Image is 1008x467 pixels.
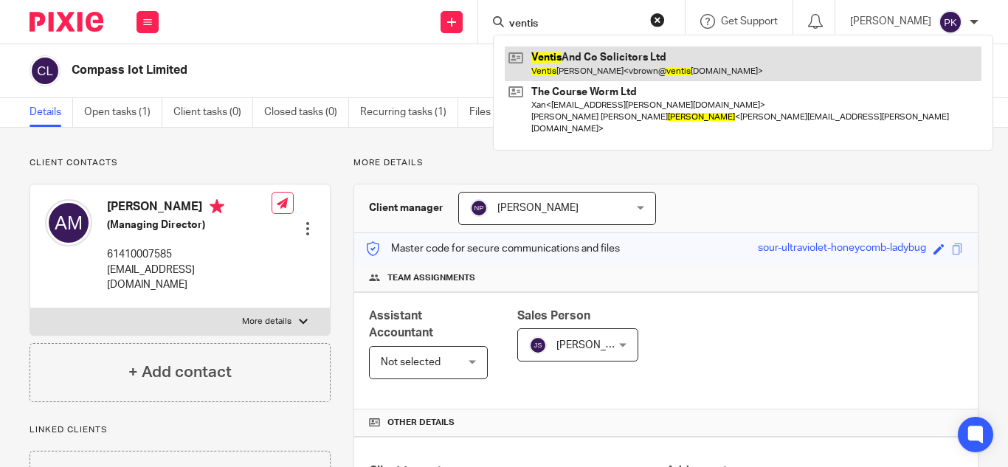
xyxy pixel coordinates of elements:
span: Not selected [381,357,441,367]
p: [EMAIL_ADDRESS][DOMAIN_NAME] [107,263,272,293]
a: Open tasks (1) [84,98,162,127]
span: [PERSON_NAME] [556,340,638,350]
span: Team assignments [387,272,475,284]
span: Assistant Accountant [369,310,433,339]
button: Clear [650,13,665,27]
p: Linked clients [30,424,331,436]
p: [PERSON_NAME] [850,14,931,29]
a: Recurring tasks (1) [360,98,458,127]
div: sour-ultraviolet-honeycomb-ladybug [758,241,926,257]
h3: Client manager [369,201,443,215]
span: [PERSON_NAME] [497,203,579,213]
img: svg%3E [470,199,488,217]
p: More details [353,157,978,169]
a: Client tasks (0) [173,98,253,127]
span: Other details [387,417,455,429]
h4: + Add contact [128,361,232,384]
h2: Compass Iot Limited [72,63,637,78]
img: svg%3E [30,55,61,86]
input: Search [508,18,641,31]
span: Get Support [721,16,778,27]
p: Master code for secure communications and files [365,241,620,256]
img: svg%3E [45,199,92,246]
a: Details [30,98,73,127]
h5: (Managing Director) [107,218,272,232]
img: svg%3E [529,336,547,354]
img: svg%3E [939,10,962,34]
p: 61410007585 [107,247,272,262]
p: Client contacts [30,157,331,169]
i: Primary [210,199,224,214]
h4: [PERSON_NAME] [107,199,272,218]
a: Closed tasks (0) [264,98,349,127]
p: More details [242,316,291,328]
img: Pixie [30,12,103,32]
a: Files [469,98,503,127]
span: Sales Person [517,310,590,322]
